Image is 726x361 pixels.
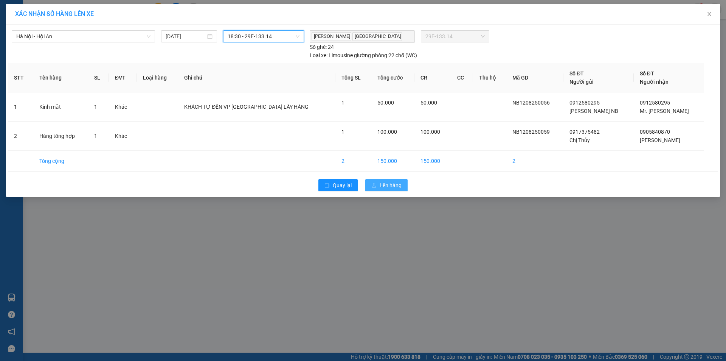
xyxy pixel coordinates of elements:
[414,63,451,92] th: CR
[640,100,670,106] span: 0912580295
[377,129,397,135] span: 100.000
[569,79,594,85] span: Người gửi
[569,137,590,143] span: Chị Thủy
[47,36,104,48] span: ↔ [GEOGRAPHIC_DATA]
[109,63,137,92] th: ĐVT
[341,100,344,106] span: 1
[94,104,97,110] span: 1
[33,151,88,172] td: Tổng cộng
[166,32,206,41] input: 12/08/2025
[569,108,618,114] span: [PERSON_NAME] NB
[640,108,689,114] span: Mr. [PERSON_NAME]
[473,63,507,92] th: Thu hộ
[228,31,299,42] span: 18:30 - 29E-133.14
[371,151,414,172] td: 150.000
[506,63,563,92] th: Mã GD
[324,183,330,189] span: rollback
[335,63,372,92] th: Tổng SL
[425,31,484,42] span: 29E-133.14
[88,63,109,92] th: SL
[569,70,584,77] span: Số ĐT
[377,100,394,106] span: 50.000
[506,151,563,172] td: 2
[512,129,550,135] span: NB1208250059
[8,63,33,92] th: STT
[365,179,408,191] button: uploadLên hàng
[569,129,600,135] span: 0917375482
[706,11,712,17] span: close
[109,122,137,151] td: Khác
[8,122,33,151] td: 2
[451,63,473,92] th: CC
[94,133,97,139] span: 1
[43,49,105,57] strong: PHIẾU GỬI HÀNG
[640,129,670,135] span: 0905840870
[371,63,414,92] th: Tổng cước
[335,151,372,172] td: 2
[33,92,88,122] td: Kính mắt
[420,100,437,106] span: 50.000
[33,122,88,151] td: Hàng tổng hợp
[699,4,720,25] button: Close
[310,43,327,51] span: Số ghế:
[640,79,669,85] span: Người nhận
[16,31,150,42] span: Hà Nội - Hội An
[371,183,377,189] span: upload
[333,181,352,189] span: Quay lại
[4,17,34,55] img: logo
[8,92,33,122] td: 1
[33,63,88,92] th: Tên hàng
[178,63,335,92] th: Ghi chú
[640,137,680,143] span: [PERSON_NAME]
[36,6,112,22] strong: CHUYỂN PHÁT NHANH HK BUSLINES
[310,51,327,59] span: Loại xe:
[318,179,358,191] button: rollbackQuay lại
[569,100,600,106] span: 0912580295
[352,32,402,41] span: [GEOGRAPHIC_DATA]
[420,129,440,135] span: 100.000
[640,70,654,77] span: Số ĐT
[341,129,344,135] span: 1
[512,100,550,106] span: NB1208250056
[310,43,334,51] div: 24
[44,24,104,48] span: SAPA, LÀO CAI ↔ [GEOGRAPHIC_DATA]
[109,92,137,122] td: Khác
[312,32,351,41] span: [PERSON_NAME]
[15,10,94,17] span: XÁC NHẬN SỐ HÀNG LÊN XE
[44,30,104,48] span: ↔ [GEOGRAPHIC_DATA]
[137,63,178,92] th: Loại hàng
[380,181,402,189] span: Lên hàng
[414,151,451,172] td: 150.000
[184,104,309,110] span: KHÁCH TỰ ĐẾN VP [GEOGRAPHIC_DATA] LẤY HÀNG
[310,51,417,59] div: Limousine giường phòng 22 chỗ (WC)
